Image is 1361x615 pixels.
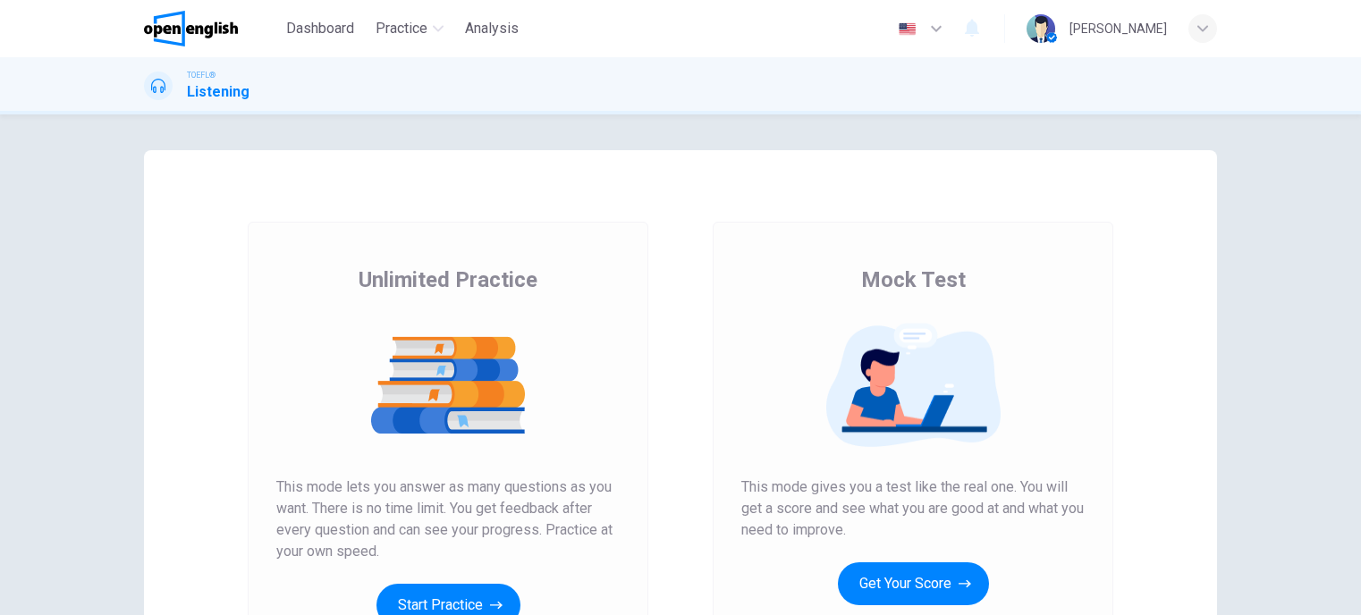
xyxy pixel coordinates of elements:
[187,69,216,81] span: TOEFL®
[896,22,918,36] img: en
[1027,14,1055,43] img: Profile picture
[276,476,620,562] span: This mode lets you answer as many questions as you want. There is no time limit. You get feedback...
[144,11,238,46] img: OpenEnglish logo
[741,476,1085,541] span: This mode gives you a test like the real one. You will get a score and see what you are good at a...
[368,13,451,45] button: Practice
[144,11,279,46] a: OpenEnglish logo
[465,18,519,39] span: Analysis
[376,18,427,39] span: Practice
[279,13,361,45] button: Dashboard
[187,81,249,103] h1: Listening
[1069,18,1167,39] div: [PERSON_NAME]
[359,265,537,294] span: Unlimited Practice
[458,13,526,45] button: Analysis
[861,265,966,294] span: Mock Test
[838,562,989,605] button: Get Your Score
[286,18,354,39] span: Dashboard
